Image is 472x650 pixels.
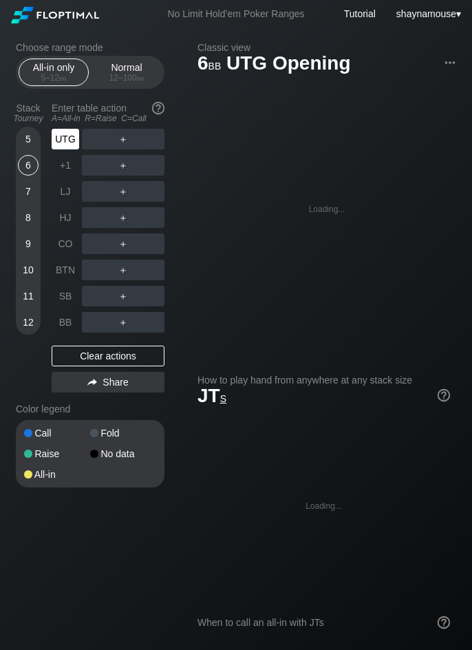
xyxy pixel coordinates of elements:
[18,155,39,176] div: 6
[224,53,352,76] span: UTG Opening
[52,181,79,202] div: LJ
[24,428,90,438] div: Call
[24,449,90,459] div: Raise
[52,207,79,228] div: HJ
[82,286,164,306] div: ＋
[208,57,222,72] span: bb
[18,233,39,254] div: 9
[24,470,90,479] div: All-in
[147,8,325,23] div: No Limit Hold’em Poker Ranges
[52,260,79,280] div: BTN
[59,73,67,83] span: bb
[82,233,164,254] div: ＋
[52,372,164,392] div: Share
[18,312,39,333] div: 12
[16,42,164,53] h2: Choose range mode
[305,501,342,511] div: Loading...
[197,375,450,386] h2: How to play hand from anywhere at any stack size
[436,615,451,630] img: help.32db89a4.svg
[82,312,164,333] div: ＋
[393,6,463,21] div: ▾
[396,8,456,19] span: shaynamouse
[18,286,39,306] div: 11
[82,207,164,228] div: ＋
[442,55,458,70] img: ellipsis.fd386fe8.svg
[22,59,85,85] div: All-in only
[52,346,164,366] div: Clear actions
[16,398,164,420] div: Color legend
[82,260,164,280] div: ＋
[151,101,166,116] img: help.32db89a4.svg
[220,390,226,405] span: s
[52,97,164,129] div: Enter table action
[10,97,46,129] div: Stack
[52,286,79,306] div: SB
[197,42,456,53] h2: Classic view
[137,73,144,83] span: bb
[18,260,39,280] div: 10
[309,205,345,214] div: Loading...
[52,114,164,123] div: A=All-in R=Raise C=Call
[10,114,46,123] div: Tourney
[436,388,451,403] img: help.32db89a4.svg
[52,233,79,254] div: CO
[18,207,39,228] div: 8
[11,7,99,23] img: Floptimal logo
[82,155,164,176] div: ＋
[52,312,79,333] div: BB
[52,155,79,176] div: +1
[197,385,226,406] span: JT
[95,59,158,85] div: Normal
[82,181,164,202] div: ＋
[52,129,79,149] div: UTG
[82,129,164,149] div: ＋
[90,428,156,438] div: Fold
[98,73,155,83] div: 12 – 100
[197,617,450,628] div: When to call an all-in with JTs
[18,129,39,149] div: 5
[195,53,223,76] span: 6
[344,8,376,19] a: Tutorial
[90,449,156,459] div: No data
[18,181,39,202] div: 7
[87,379,97,386] img: share.864f2f62.svg
[25,73,83,83] div: 5 – 12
